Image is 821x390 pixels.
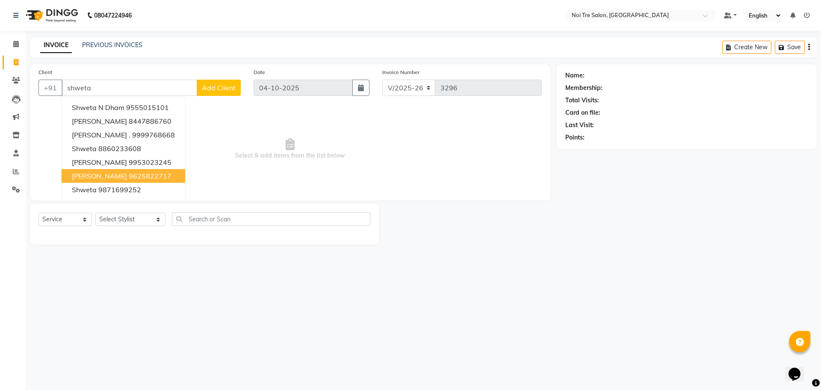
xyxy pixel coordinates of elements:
ngb-highlight: 9953023245 [129,158,171,167]
label: Client [38,68,52,76]
div: Name: [565,71,585,80]
span: Select & add items from the list below [38,106,542,192]
ngb-highlight: 9999768668 [132,131,175,139]
label: Date [254,68,265,76]
span: [PERSON_NAME] [72,158,127,167]
span: Shweta N Dham [72,103,124,112]
a: PREVIOUS INVOICES [82,41,142,49]
input: Search or Scan [172,212,370,226]
button: Create New [722,41,771,54]
span: Add Client [202,83,236,92]
ngb-highlight: 8860233608 [98,144,141,153]
ngb-highlight: 9871699252 [98,185,141,194]
ngb-highlight: 8447886760 [129,117,171,125]
span: [PERSON_NAME] . [72,131,130,139]
div: Card on file: [565,108,600,117]
b: 08047224946 [94,3,132,27]
iframe: chat widget [785,356,812,381]
span: shweta [72,144,97,153]
button: Add Client [197,80,241,96]
ngb-highlight: 9555015101 [126,103,169,112]
input: Search by Name/Mobile/Email/Code [62,80,197,96]
label: Invoice Number [382,68,419,76]
span: Shweta [72,199,97,208]
div: Membership: [565,83,602,92]
span: Shweta [72,185,97,194]
div: Points: [565,133,585,142]
img: logo [22,3,80,27]
span: [PERSON_NAME] [72,117,127,125]
a: INVOICE [40,38,72,53]
span: [PERSON_NAME] [72,172,127,180]
ngb-highlight: 9625822717 [129,172,171,180]
div: Total Visits: [565,96,599,105]
div: Last Visit: [565,121,594,130]
button: Save [775,41,805,54]
ngb-highlight: 9811681748 [98,199,141,208]
button: +91 [38,80,62,96]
